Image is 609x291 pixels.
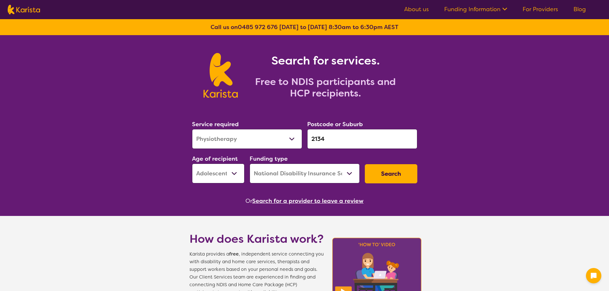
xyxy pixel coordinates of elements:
button: Search for a provider to leave a review [252,196,364,206]
a: Blog [573,5,586,13]
a: For Providers [523,5,558,13]
span: Or [245,196,252,206]
h1: How does Karista work? [189,231,324,247]
img: Karista logo [8,5,40,14]
b: free [229,251,239,257]
a: Funding Information [444,5,507,13]
label: Postcode or Suburb [307,120,363,128]
label: Service required [192,120,239,128]
input: Type [307,129,417,149]
a: About us [404,5,429,13]
button: Search [365,164,417,183]
h1: Search for services. [245,53,405,68]
img: Karista logo [204,53,238,98]
label: Funding type [250,155,288,163]
a: 0485 972 676 [238,23,278,31]
h2: Free to NDIS participants and HCP recipients. [245,76,405,99]
b: Call us on [DATE] to [DATE] 8:30am to 6:30pm AEST [211,23,398,31]
label: Age of recipient [192,155,238,163]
